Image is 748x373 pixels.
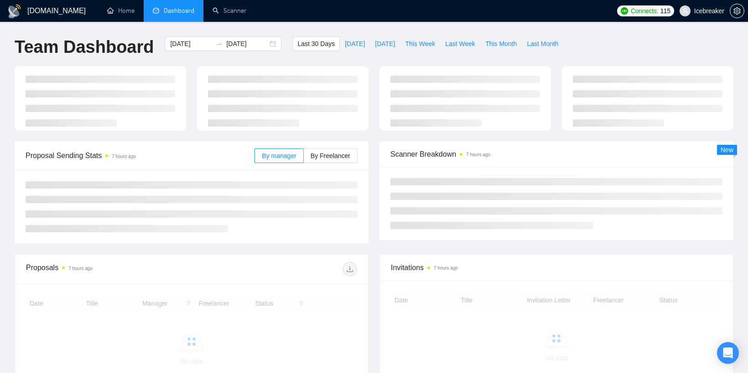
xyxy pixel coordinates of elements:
div: Open Intercom Messenger [717,342,739,364]
input: Start date [170,39,212,49]
span: By Freelancer [311,152,350,159]
span: swap-right [215,40,223,47]
span: Invitations [391,262,722,273]
span: Connects: [631,6,658,16]
span: [DATE] [375,39,395,49]
time: 7 hours ago [68,266,93,271]
a: homeHome [107,7,135,15]
button: Last 30 Days [292,36,340,51]
button: Last Week [440,36,480,51]
span: to [215,40,223,47]
span: By manager [262,152,296,159]
img: logo [7,4,22,19]
span: dashboard [153,7,159,14]
span: Last 30 Days [297,39,335,49]
a: setting [730,7,744,15]
span: Last Week [445,39,475,49]
button: This Month [480,36,522,51]
time: 7 hours ago [466,152,490,157]
button: This Week [400,36,440,51]
h1: Team Dashboard [15,36,154,58]
div: Proposals [26,262,192,276]
span: Last Month [527,39,558,49]
time: 7 hours ago [434,266,458,271]
input: End date [226,39,268,49]
span: [DATE] [345,39,365,49]
span: This Month [485,39,517,49]
button: Last Month [522,36,563,51]
span: 115 [660,6,670,16]
img: upwork-logo.png [621,7,628,15]
a: searchScanner [213,7,246,15]
button: [DATE] [340,36,370,51]
span: Dashboard [164,7,194,15]
span: Proposal Sending Stats [26,150,255,161]
button: [DATE] [370,36,400,51]
span: setting [730,7,744,15]
span: user [682,8,688,14]
button: setting [730,4,744,18]
span: Scanner Breakdown [390,148,722,160]
span: This Week [405,39,435,49]
span: New [721,146,733,153]
time: 7 hours ago [112,154,136,159]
